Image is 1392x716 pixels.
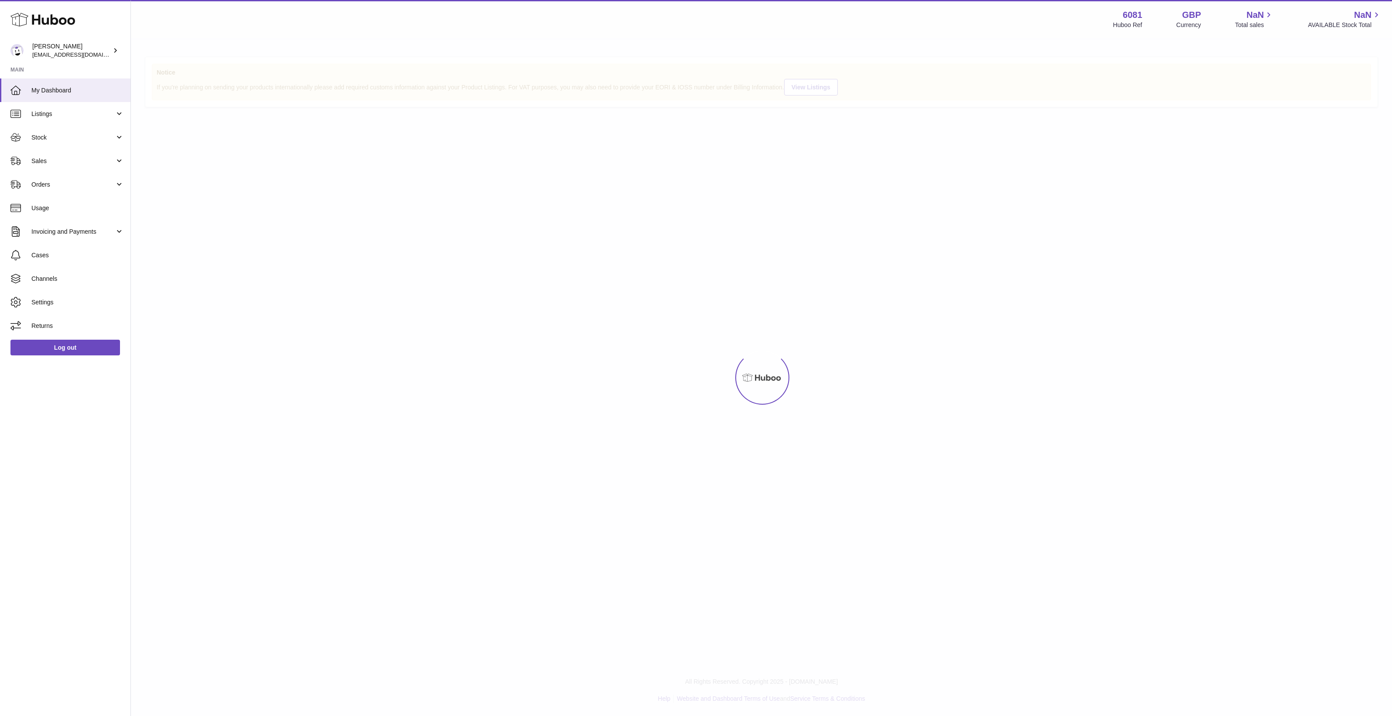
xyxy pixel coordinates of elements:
[10,44,24,57] img: internalAdmin-6081@internal.huboo.com
[1308,9,1382,29] a: NaN AVAILABLE Stock Total
[31,298,124,307] span: Settings
[31,133,115,142] span: Stock
[1123,9,1142,21] strong: 6081
[31,157,115,165] span: Sales
[1308,21,1382,29] span: AVAILABLE Stock Total
[32,51,128,58] span: [EMAIL_ADDRESS][DOMAIN_NAME]
[31,204,124,212] span: Usage
[31,228,115,236] span: Invoicing and Payments
[1182,9,1201,21] strong: GBP
[31,251,124,259] span: Cases
[31,275,124,283] span: Channels
[1113,21,1142,29] div: Huboo Ref
[1176,21,1201,29] div: Currency
[31,181,115,189] span: Orders
[1354,9,1371,21] span: NaN
[1235,9,1274,29] a: NaN Total sales
[1235,21,1274,29] span: Total sales
[31,86,124,95] span: My Dashboard
[1246,9,1264,21] span: NaN
[32,42,111,59] div: [PERSON_NAME]
[10,340,120,355] a: Log out
[31,322,124,330] span: Returns
[31,110,115,118] span: Listings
